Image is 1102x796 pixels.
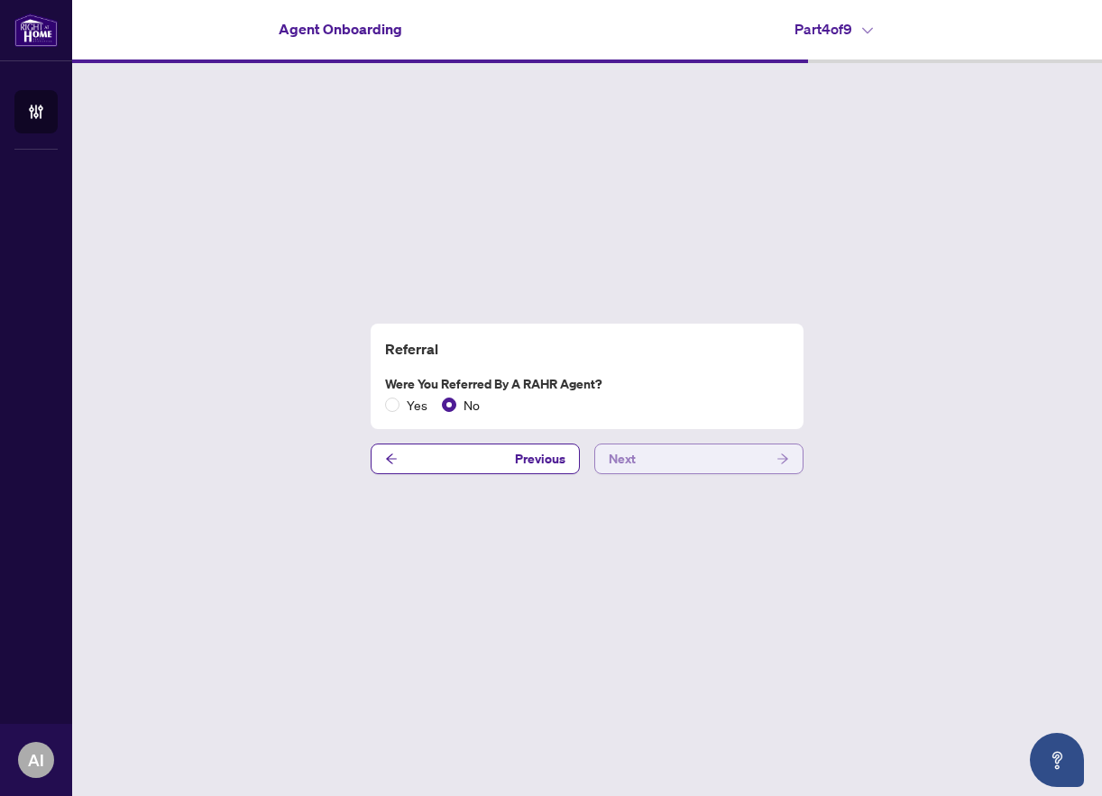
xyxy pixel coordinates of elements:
[399,395,435,415] span: Yes
[385,374,789,394] label: Were you referred by a RAHR Agent?
[1030,733,1084,787] button: Open asap
[371,444,580,474] button: Previous
[14,14,58,47] img: logo
[794,18,873,40] h4: Part 4 of 9
[515,444,565,473] span: Previous
[385,453,398,465] span: arrow-left
[594,444,804,474] button: Next
[385,338,789,360] h4: Referral
[456,395,487,415] span: No
[776,453,789,465] span: arrow-right
[28,747,44,773] span: AI
[279,18,402,40] h4: Agent Onboarding
[609,444,636,473] span: Next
